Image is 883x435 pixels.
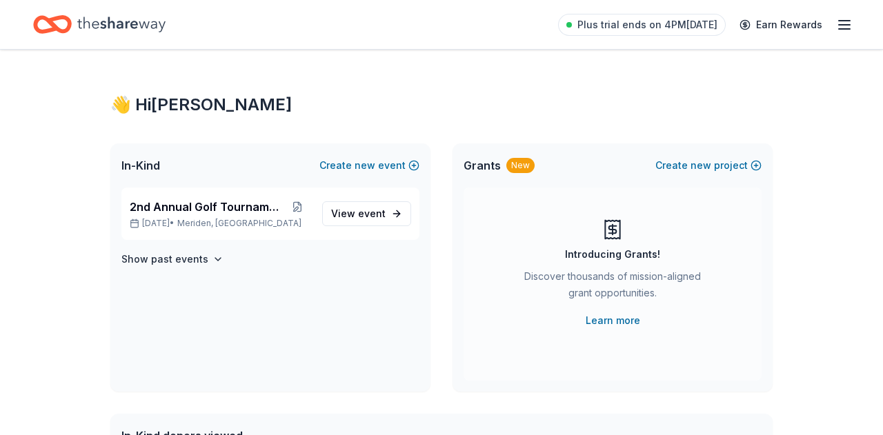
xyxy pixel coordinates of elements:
div: Discover thousands of mission-aligned grant opportunities. [519,268,706,307]
div: 👋 Hi [PERSON_NAME] [110,94,773,116]
h4: Show past events [121,251,208,267]
span: Plus trial ends on 4PM[DATE] [577,17,717,33]
span: new [355,157,375,174]
button: Createnewproject [655,157,762,174]
a: Earn Rewards [731,12,831,37]
span: View [331,205,386,222]
span: 2nd Annual Golf Tournament [130,199,284,215]
p: [DATE] • [130,218,311,229]
span: Grants [464,157,501,174]
div: Introducing Grants! [565,246,660,263]
a: View event [322,201,411,226]
span: event [358,208,386,219]
span: In-Kind [121,157,160,174]
button: Createnewevent [319,157,419,174]
div: New [506,158,535,173]
a: Learn more [586,312,640,329]
span: Meriden, [GEOGRAPHIC_DATA] [177,218,301,229]
button: Show past events [121,251,224,267]
a: Plus trial ends on 4PM[DATE] [558,14,726,36]
a: Home [33,8,166,41]
span: new [691,157,711,174]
